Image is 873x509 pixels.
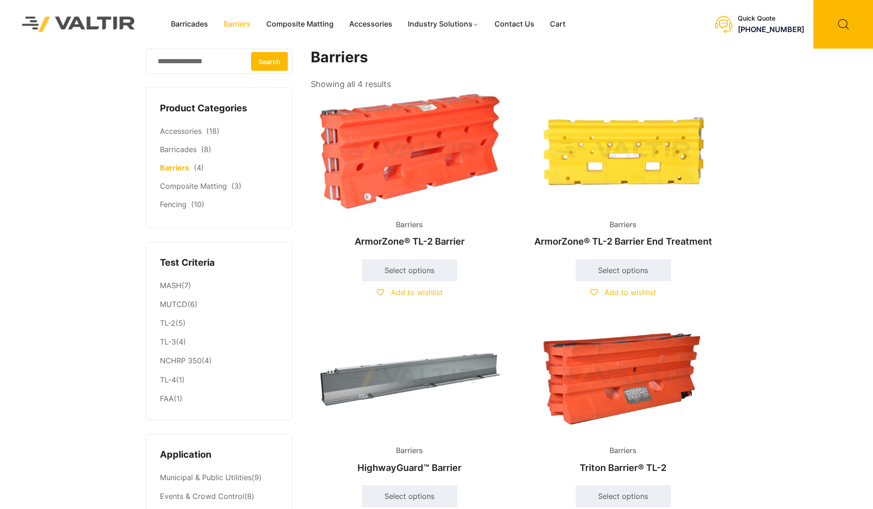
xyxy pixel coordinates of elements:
span: (10) [191,200,204,209]
h4: Application [160,448,278,462]
a: Municipal & Public Utilities [160,473,252,482]
span: (18) [206,126,220,136]
a: Composite Matting [160,181,227,191]
img: Valtir Rentals [10,5,147,44]
span: Barriers [389,218,430,232]
li: (1) [160,371,278,389]
a: Composite Matting [258,17,341,31]
h2: ArmorZone® TL-2 Barrier End Treatment [524,231,722,252]
h2: ArmorZone® TL-2 Barrier [311,231,509,252]
li: (9) [160,469,278,487]
a: BarriersArmorZone® TL-2 Barrier [311,92,509,252]
a: BarriersHighwayGuard™ Barrier [311,318,509,478]
a: Barriers [216,17,258,31]
a: Industry Solutions [400,17,487,31]
li: (8) [160,487,278,506]
a: Select options for “ArmorZone® TL-2 Barrier End Treatment” [576,259,671,281]
a: Add to wishlist [377,288,443,297]
a: MASH [160,281,181,290]
span: Barriers [389,444,430,458]
li: (6) [160,296,278,314]
li: (1) [160,389,278,406]
a: Barricades [163,17,216,31]
span: (3) [231,181,242,191]
span: Barriers [603,444,643,458]
span: (4) [194,163,204,172]
span: Barriers [603,218,643,232]
a: Select options for “Triton Barrier® TL-2” [576,485,671,507]
p: Showing all 4 results [311,77,391,92]
h4: Product Categories [160,102,278,115]
a: Accessories [160,126,202,136]
li: (5) [160,314,278,333]
h4: Test Criteria [160,256,278,270]
a: Add to wishlist [590,288,656,297]
a: Contact Us [487,17,542,31]
a: TL-3 [160,337,176,346]
a: Fencing [160,200,187,209]
a: Select options for “HighwayGuard™ Barrier” [362,485,457,507]
a: TL-4 [160,375,176,384]
li: (7) [160,276,278,295]
a: BarriersTriton Barrier® TL-2 [524,318,722,478]
a: [PHONE_NUMBER] [738,25,804,34]
h2: Triton Barrier® TL-2 [524,458,722,478]
h1: Barriers [311,49,723,66]
div: Quick Quote [738,15,804,22]
a: TL-2 [160,318,176,328]
li: (4) [160,352,278,371]
a: Barriers [160,163,189,172]
a: Events & Crowd Control [160,492,244,501]
span: (8) [201,145,211,154]
a: NCHRP 350 [160,356,202,365]
span: Add to wishlist [604,288,656,297]
a: Accessories [341,17,400,31]
a: Cart [542,17,573,31]
a: BarriersArmorZone® TL-2 Barrier End Treatment [524,92,722,252]
a: MUTCD [160,300,187,309]
a: Barricades [160,145,197,154]
h2: HighwayGuard™ Barrier [311,458,509,478]
span: Add to wishlist [391,288,443,297]
li: (4) [160,333,278,352]
a: FAA [160,394,174,403]
a: Select options for “ArmorZone® TL-2 Barrier” [362,259,457,281]
button: Search [251,52,288,71]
